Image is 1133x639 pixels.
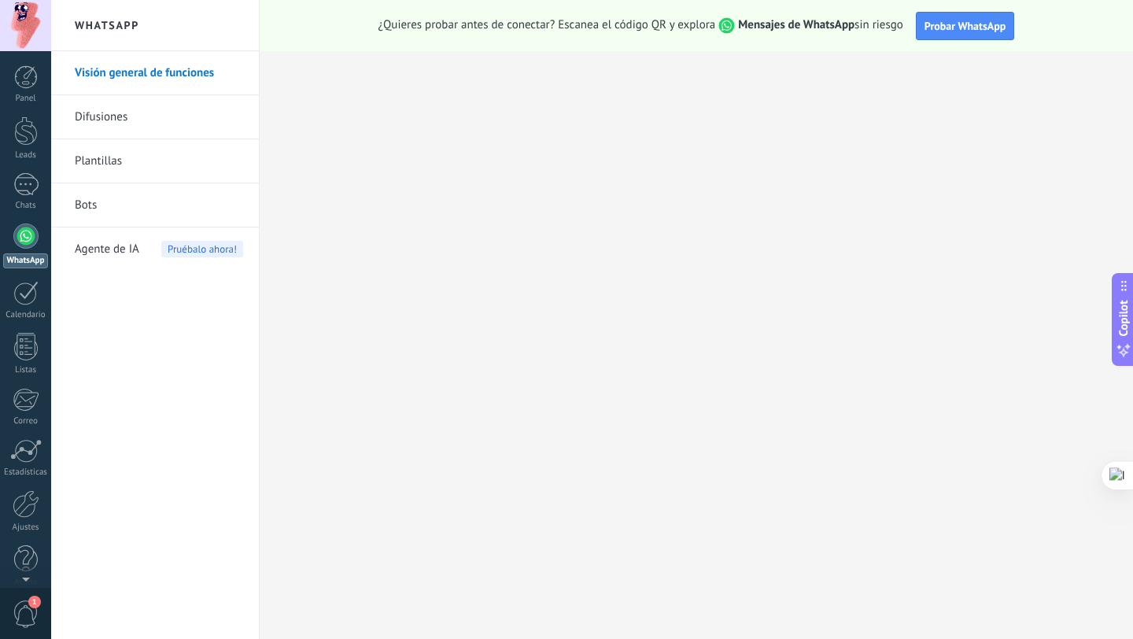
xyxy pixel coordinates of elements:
[51,227,259,271] li: Agente de IA
[3,94,49,104] div: Panel
[924,19,1006,33] span: Probar WhatsApp
[75,183,243,227] a: Bots
[3,365,49,375] div: Listas
[161,241,243,257] span: Pruébalo ahora!
[3,253,48,268] div: WhatsApp
[3,201,49,211] div: Chats
[738,17,854,32] strong: Mensajes de WhatsApp
[3,523,49,533] div: Ajustes
[916,12,1015,40] button: Probar WhatsApp
[3,310,49,320] div: Calendario
[3,467,49,478] div: Estadísticas
[51,95,259,139] li: Difusiones
[378,17,903,34] span: ¿Quieres probar antes de conectar? Escanea el código QR y explora sin riesgo
[51,183,259,227] li: Bots
[75,227,243,271] a: Agente de IAPruébalo ahora!
[28,596,41,608] span: 1
[1116,301,1131,337] span: Copilot
[51,139,259,183] li: Plantillas
[3,150,49,161] div: Leads
[3,416,49,427] div: Correo
[75,95,243,139] a: Difusiones
[75,51,243,95] a: Visión general de funciones
[75,227,139,271] span: Agente de IA
[51,51,259,95] li: Visión general de funciones
[75,139,243,183] a: Plantillas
